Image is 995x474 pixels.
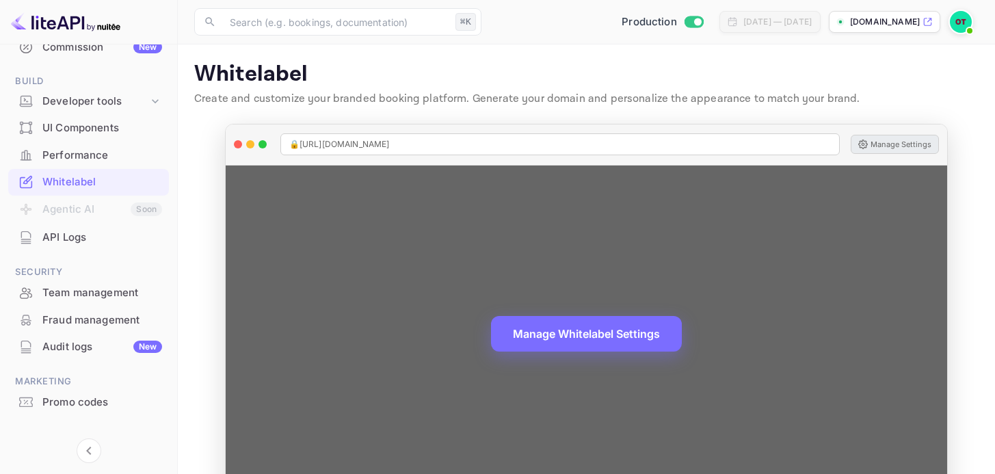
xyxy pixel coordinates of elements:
div: API Logs [8,224,169,251]
a: API Logs [8,224,169,250]
input: Search (e.g. bookings, documentation) [222,8,450,36]
div: Commission [42,40,162,55]
div: New [133,341,162,353]
span: Build [8,74,169,89]
div: ⌘K [455,13,476,31]
div: Team management [42,285,162,301]
a: Promo codes [8,389,169,414]
a: CommissionNew [8,34,169,60]
div: Whitelabel [42,174,162,190]
div: Whitelabel [8,169,169,196]
img: Oussama Tali [950,11,972,33]
p: [DOMAIN_NAME] [850,16,920,28]
a: UI Components [8,115,169,140]
div: Performance [42,148,162,163]
div: Performance [8,142,169,169]
a: Fraud management [8,307,169,332]
div: Promo codes [42,395,162,410]
div: Switch to Sandbox mode [616,14,708,30]
div: Promo codes [8,389,169,416]
div: Audit logs [42,339,162,355]
span: Production [622,14,677,30]
div: UI Components [42,120,162,136]
span: Marketing [8,374,169,389]
p: Create and customize your branded booking platform. Generate your domain and personalize the appe... [194,91,979,107]
div: Developer tools [42,94,148,109]
a: Team management [8,280,169,305]
a: Whitelabel [8,169,169,194]
div: Audit logsNew [8,334,169,360]
div: CommissionNew [8,34,169,61]
div: Fraud management [8,307,169,334]
p: Whitelabel [194,61,979,88]
a: Audit logsNew [8,334,169,359]
div: New [133,41,162,53]
div: Fraud management [42,313,162,328]
button: Manage Settings [851,135,939,154]
img: LiteAPI logo [11,11,120,33]
div: Team management [8,280,169,306]
div: Developer tools [8,90,169,114]
div: [DATE] — [DATE] [743,16,812,28]
button: Manage Whitelabel Settings [491,316,682,352]
span: 🔒 [URL][DOMAIN_NAME] [289,138,390,150]
span: Security [8,265,169,280]
div: UI Components [8,115,169,142]
button: Collapse navigation [77,438,101,463]
a: Performance [8,142,169,168]
div: API Logs [42,230,162,246]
